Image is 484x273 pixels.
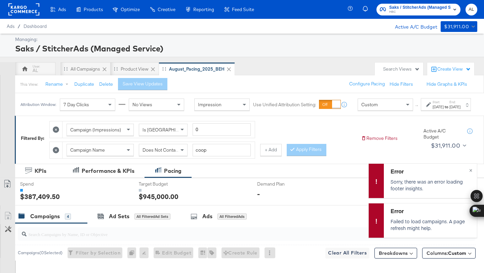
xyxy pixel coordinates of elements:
[15,36,476,43] div: Managing:
[27,225,435,238] input: Search Campaigns by Name, ID or Objective
[20,102,56,107] div: Attribution Window:
[20,82,38,87] div: This View:
[74,81,94,87] button: Duplicate
[64,67,68,71] div: Drag to reorder tab
[198,102,221,108] span: Impression
[383,66,420,72] div: Search Views
[361,135,398,142] button: Remove Filters
[260,144,282,156] button: + Add
[65,213,71,220] div: 4
[14,24,24,29] span: /
[20,192,60,201] div: $387,409.50
[20,181,71,187] span: Spend
[143,147,179,153] span: Does Not Contain
[134,213,170,220] div: All Filtered Ad Sets
[232,7,254,12] span: Feed Suite
[389,9,450,15] span: HBC
[257,189,260,199] div: -
[389,4,450,11] span: Saks / StitcherAds (Managed Service)
[18,250,63,256] div: Campaigns ( 0 Selected)
[15,43,476,54] div: Saks / StitcherAds (Managed Service)
[21,135,44,142] div: Filtered By:
[143,127,194,133] span: Is [GEOGRAPHIC_DATA]
[109,212,129,220] div: Ad Sets
[431,141,460,151] div: $31,911.00
[99,81,113,87] button: Delete
[139,192,178,201] div: $945,000.00
[468,6,475,13] span: AL
[114,67,118,71] div: Drag to reorder tab
[30,212,60,220] div: Campaigns
[422,248,476,259] button: Columns:Custom
[424,128,460,140] div: Active A/C Budget
[139,181,189,187] span: Target Budget
[466,4,477,15] button: AL
[433,104,444,110] div: [DATE]
[202,212,212,220] div: Ads
[127,247,139,258] div: 0
[427,250,466,257] span: Columns:
[7,24,14,29] span: Ads
[132,102,152,108] span: No Views
[361,102,378,108] span: Custom
[193,144,251,156] input: Enter a search term
[84,7,103,12] span: Products
[24,24,47,29] a: Dashboard
[469,166,472,173] span: ×
[217,213,247,220] div: All Filtered Ads
[449,100,460,104] label: End:
[328,249,367,257] span: Clear All Filters
[444,23,469,31] div: $31,911.00
[345,78,390,90] button: Configure Pacing
[325,248,369,259] button: Clear All Filters
[441,21,477,32] button: $31,911.00
[41,78,76,90] button: Rename
[169,66,225,72] div: August_Pacing_2025_BEH
[414,105,420,107] span: ↑
[33,67,38,74] div: AL
[70,127,121,133] span: Campaign (Impressions)
[257,181,308,187] span: Demand Plan
[469,205,472,213] span: ×
[162,67,166,71] div: Drag to reorder tab
[391,207,469,215] div: Error
[158,7,175,12] span: Creative
[70,147,105,153] span: Campaign Name
[444,104,449,109] strong: to
[465,164,477,176] button: ×
[64,102,89,108] span: 7 Day Clicks
[164,167,182,175] div: Pacing
[449,104,460,110] div: [DATE]
[390,81,413,87] button: Hide Filters
[427,81,467,87] button: Hide Graphs & KPIs
[388,21,437,31] div: Active A/C Budget
[391,218,469,231] p: Failed to load campaigns. A page refresh might help.
[428,140,468,151] button: $31,911.00
[437,66,471,73] div: Create View
[58,7,66,12] span: Ads
[391,167,469,175] div: Error
[433,100,444,104] label: Start:
[193,7,214,12] span: Reporting
[253,102,316,108] label: Use Unified Attribution Setting:
[121,66,149,72] div: Product View
[71,66,100,72] div: All Campaigns
[465,203,477,216] button: ×
[391,178,469,192] p: Sorry, there was an error loading footer insights.
[121,7,140,12] span: Optimize
[193,123,251,136] input: Enter a number
[82,167,134,175] div: Performance & KPIs
[448,250,466,256] span: Custom
[374,248,417,259] button: Breakdowns
[376,4,460,15] button: Saks / StitcherAds (Managed Service)HBC
[35,167,46,175] div: KPIs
